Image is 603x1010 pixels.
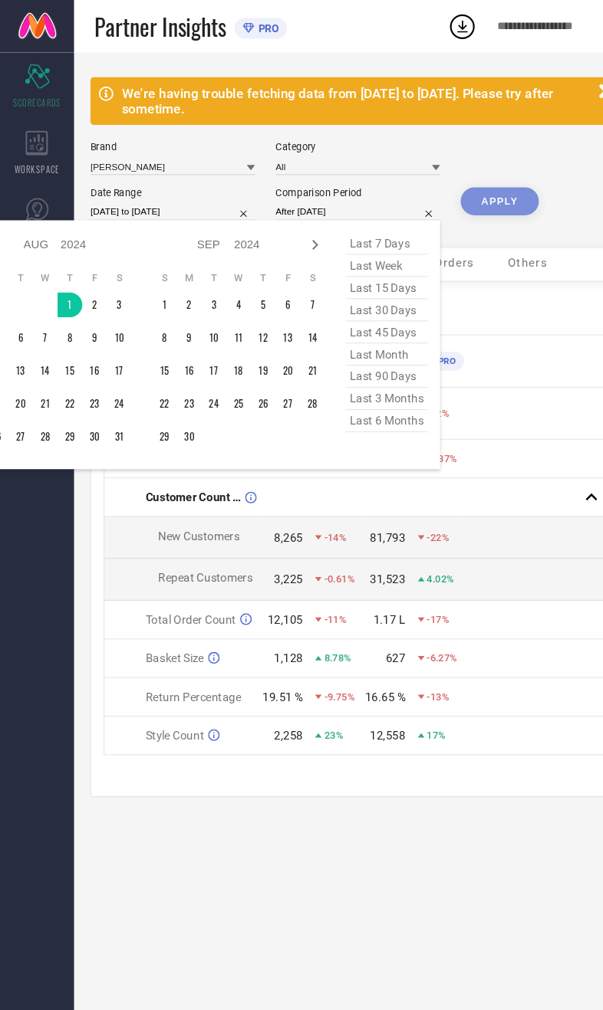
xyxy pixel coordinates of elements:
[31,395,54,418] td: Wed Aug 28 2024
[404,332,425,342] span: PRO
[165,303,188,326] td: Mon Sep 09 2024
[345,495,378,507] div: 81,793
[398,680,416,691] span: 17%
[341,644,378,656] div: 16.65 %
[84,132,238,143] div: Brand
[322,258,399,279] span: last 15 days
[31,334,54,357] td: Wed Aug 14 2024
[84,175,238,185] div: Date Range
[302,535,331,546] span: -0.61%
[249,572,282,584] div: 12,105
[322,341,399,362] span: last 90 days
[360,608,378,620] div: 627
[31,253,54,265] th: Wednesday
[257,189,410,205] input: Select comparison period
[8,334,31,357] td: Tue Aug 13 2024
[31,303,54,326] td: Wed Aug 07 2024
[398,644,419,655] span: -13%
[302,608,328,619] span: 8.78%
[255,495,282,507] div: 8,265
[473,239,510,251] span: Others
[255,680,282,692] div: 2,258
[348,572,378,584] div: 1.17 L
[165,334,188,357] td: Mon Sep 16 2024
[211,334,234,357] td: Wed Sep 18 2024
[8,303,31,326] td: Tue Aug 06 2024
[188,253,211,265] th: Tuesday
[234,365,257,388] td: Thu Sep 26 2024
[54,273,77,296] td: Thu Aug 01 2024
[302,572,323,583] span: -11%
[54,334,77,357] td: Thu Aug 15 2024
[77,395,100,418] td: Fri Aug 30 2024
[165,365,188,388] td: Mon Sep 23 2024
[77,334,100,357] td: Fri Aug 16 2024
[322,238,399,258] span: last week
[322,320,399,341] span: last month
[257,365,280,388] td: Fri Sep 27 2024
[280,365,303,388] td: Sat Sep 28 2024
[257,253,280,265] th: Friday
[280,303,303,326] td: Sat Sep 14 2024
[234,273,257,296] td: Thu Sep 05 2024
[77,303,100,326] td: Fri Aug 09 2024
[257,334,280,357] td: Fri Sep 20 2024
[142,303,165,326] td: Sun Sep 08 2024
[142,365,165,388] td: Sun Sep 22 2024
[280,253,303,265] th: Saturday
[211,365,234,388] td: Wed Sep 25 2024
[84,189,238,205] input: Select date range
[211,273,234,296] td: Wed Sep 04 2024
[142,253,165,265] th: Sunday
[417,11,445,38] div: Open download list
[77,253,100,265] th: Friday
[398,535,423,546] span: 4.02%
[398,496,419,507] span: -22%
[100,273,123,296] td: Sat Aug 03 2024
[188,334,211,357] td: Tue Sep 17 2024
[31,365,54,388] td: Wed Aug 21 2024
[142,334,165,357] td: Sun Sep 15 2024
[136,572,220,584] span: Total Order Count
[165,253,188,265] th: Monday
[322,279,399,300] span: last 30 days
[322,382,399,403] span: last 6 months
[302,680,320,691] span: 23%
[8,365,31,388] td: Tue Aug 20 2024
[100,365,123,388] td: Sat Aug 24 2024
[322,217,399,238] span: last 7 days
[142,395,165,418] td: Sun Sep 29 2024
[54,365,77,388] td: Thu Aug 22 2024
[100,303,123,326] td: Sat Aug 10 2024
[257,303,280,326] td: Fri Sep 13 2024
[255,608,282,620] div: 1,128
[280,273,303,296] td: Sat Sep 07 2024
[165,395,188,418] td: Mon Sep 30 2024
[245,644,282,656] div: 19.51 %
[8,395,31,418] td: Tue Aug 27 2024
[345,680,378,692] div: 12,558
[285,219,303,238] div: Next month
[142,273,165,296] td: Sun Sep 01 2024
[255,534,282,546] div: 3,225
[302,496,323,507] span: -14%
[54,303,77,326] td: Thu Aug 08 2024
[211,303,234,326] td: Wed Sep 11 2024
[302,644,331,655] span: -9.75%
[100,395,123,418] td: Sat Aug 31 2024
[54,395,77,418] td: Thu Aug 29 2024
[147,494,223,506] span: New Customers
[100,334,123,357] td: Sat Aug 17 2024
[211,253,234,265] th: Wednesday
[280,334,303,357] td: Sat Sep 21 2024
[54,253,77,265] th: Thursday
[136,644,225,656] span: Return Percentage
[136,457,225,470] span: Customer Count (New vs Repeat)
[188,273,211,296] td: Tue Sep 03 2024
[234,253,257,265] th: Thursday
[257,175,410,185] div: Comparison Period
[77,365,100,388] td: Fri Aug 23 2024
[322,362,399,382] span: last 3 months
[8,253,31,265] th: Tuesday
[257,132,410,143] div: Category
